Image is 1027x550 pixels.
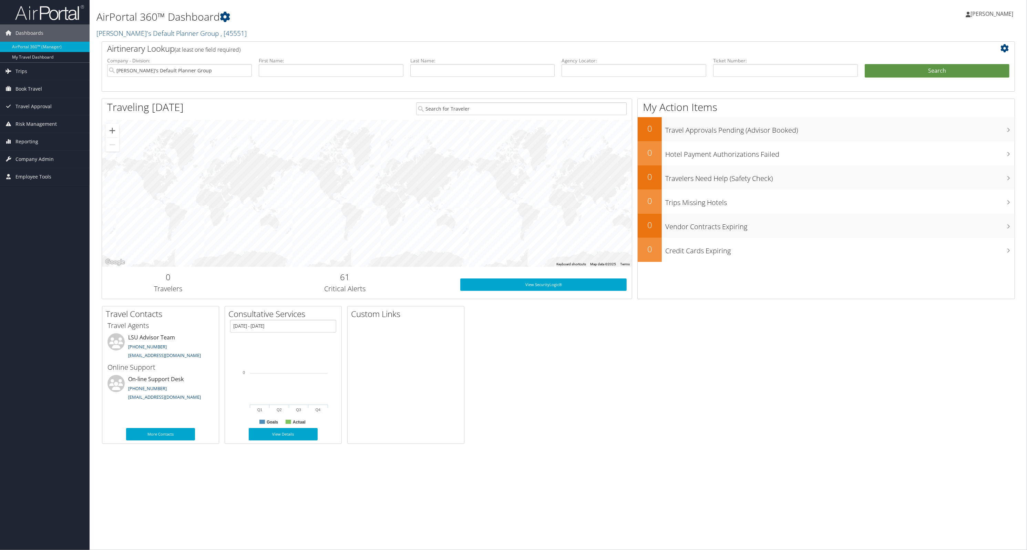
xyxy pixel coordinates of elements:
input: Search for Traveler [416,102,627,115]
h3: Travel Agents [107,321,214,330]
span: Risk Management [16,115,57,133]
a: [EMAIL_ADDRESS][DOMAIN_NAME] [128,394,201,400]
h3: Hotel Payment Authorizations Failed [665,146,1015,159]
button: Search [865,64,1009,78]
a: 0Travelers Need Help (Safety Check) [638,165,1015,190]
h2: 0 [107,271,229,283]
a: 0Credit Cards Expiring [638,238,1015,262]
h3: Travelers Need Help (Safety Check) [665,170,1015,183]
a: 0Travel Approvals Pending (Advisor Booked) [638,117,1015,141]
text: Actual [293,420,306,425]
h2: 0 [638,123,662,134]
a: [PERSON_NAME]'s Default Planner Group [96,29,247,38]
text: Q4 [316,408,321,412]
button: Zoom in [105,124,119,137]
text: Q3 [296,408,301,412]
a: [PHONE_NUMBER] [128,385,167,391]
span: Trips [16,63,27,80]
h1: Traveling [DATE] [107,100,184,114]
a: [PHONE_NUMBER] [128,344,167,350]
span: Employee Tools [16,168,51,185]
h3: Travel Approvals Pending (Advisor Booked) [665,122,1015,135]
h3: Online Support [107,363,214,372]
h1: My Action Items [638,100,1015,114]
text: Goals [267,420,278,425]
a: 0Trips Missing Hotels [638,190,1015,214]
span: Reporting [16,133,38,150]
img: Google [104,258,126,267]
h3: Trips Missing Hotels [665,194,1015,207]
h2: 0 [638,243,662,255]
a: More Contacts [126,428,195,440]
span: Travel Approval [16,98,52,115]
label: Ticket Number: [713,57,858,64]
h2: 0 [638,147,662,159]
h2: 61 [240,271,450,283]
span: Map data ©2025 [590,262,616,266]
label: First Name: [259,57,403,64]
a: Terms (opens in new tab) [620,262,630,266]
button: Zoom out [105,138,119,152]
h2: Travel Contacts [106,308,219,320]
label: Last Name: [410,57,555,64]
a: View Details [249,428,318,440]
h3: Vendor Contracts Expiring [665,218,1015,232]
h3: Critical Alerts [240,284,450,294]
a: 0Hotel Payment Authorizations Failed [638,141,1015,165]
li: LSU Advisor Team [104,333,217,361]
label: Agency Locator: [562,57,706,64]
a: 0Vendor Contracts Expiring [638,214,1015,238]
a: [EMAIL_ADDRESS][DOMAIN_NAME] [128,352,201,358]
span: Book Travel [16,80,42,98]
a: Open this area in Google Maps (opens a new window) [104,258,126,267]
span: [PERSON_NAME] [970,10,1013,18]
text: Q2 [277,408,282,412]
h2: 0 [638,219,662,231]
span: (at least one field required) [175,46,240,53]
a: [PERSON_NAME] [966,3,1020,24]
button: Keyboard shortcuts [556,262,586,267]
span: Company Admin [16,151,54,168]
label: Company - Division: [107,57,252,64]
h2: Custom Links [351,308,464,320]
h3: Travelers [107,284,229,294]
h1: AirPortal 360™ Dashboard [96,10,712,24]
h2: Consultative Services [228,308,341,320]
text: Q1 [257,408,263,412]
span: , [ 45551 ] [220,29,247,38]
h2: 0 [638,195,662,207]
h2: Airtinerary Lookup [107,43,933,54]
img: airportal-logo.png [15,4,84,21]
li: On-line Support Desk [104,375,217,403]
h3: Credit Cards Expiring [665,243,1015,256]
tspan: 0 [243,370,245,375]
h2: 0 [638,171,662,183]
span: Dashboards [16,24,43,42]
a: View SecurityLogic® [460,278,627,291]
